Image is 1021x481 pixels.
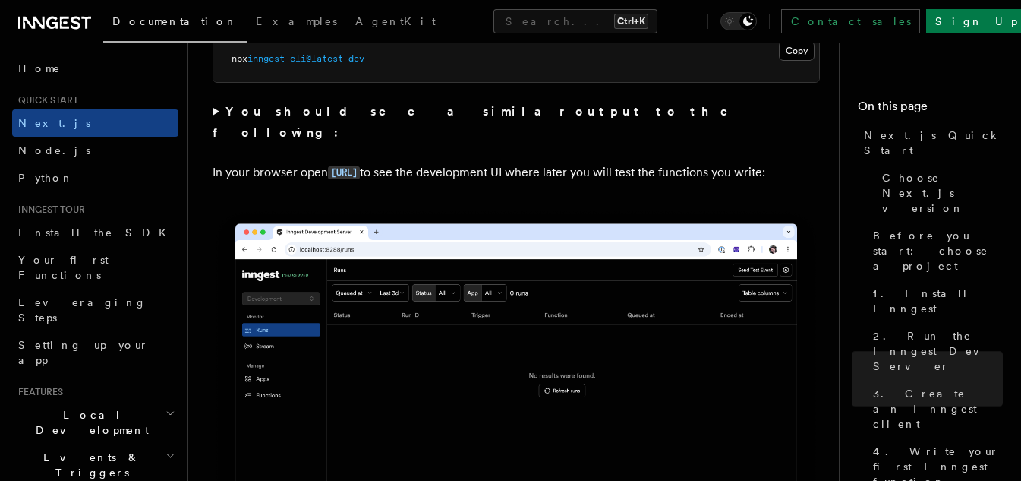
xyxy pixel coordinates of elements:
span: Home [18,61,61,76]
a: 3. Create an Inngest client [867,380,1003,438]
a: Next.js Quick Start [858,122,1003,164]
a: Choose Next.js version [876,164,1003,222]
span: Events & Triggers [12,450,165,480]
a: Node.js [12,137,178,164]
kbd: Ctrl+K [614,14,648,29]
span: Setting up your app [18,339,149,366]
a: AgentKit [346,5,445,41]
span: 2. Run the Inngest Dev Server [873,328,1003,374]
span: Next.js [18,117,90,129]
span: Next.js Quick Start [864,128,1003,158]
strong: You should see a similar output to the following: [213,104,749,140]
button: Search...Ctrl+K [493,9,657,33]
a: [URL] [328,165,360,179]
button: Local Development [12,401,178,444]
span: Local Development [12,407,165,438]
span: 3. Create an Inngest client [873,386,1003,432]
span: Node.js [18,144,90,157]
a: Documentation [103,5,247,43]
span: Leveraging Steps [18,296,147,324]
a: Next.js [12,109,178,137]
a: Home [12,55,178,82]
a: Your first Functions [12,246,178,289]
a: 1. Install Inngest [867,280,1003,322]
span: AgentKit [355,15,436,27]
span: Features [12,386,63,398]
summary: You should see a similar output to the following: [213,101,820,144]
h4: On this page [858,97,1003,122]
button: Copy [779,41,815,61]
span: Choose Next.js version [882,170,1003,216]
span: 1. Install Inngest [873,286,1003,316]
span: Your first Functions [18,254,109,281]
span: Install the SDK [18,226,175,239]
a: Contact sales [781,9,920,33]
span: npx [232,53,247,64]
span: Documentation [112,15,238,27]
span: Inngest tour [12,204,85,216]
a: Python [12,164,178,191]
button: Toggle dark mode [720,12,757,30]
span: Python [18,172,74,184]
a: Before you start: choose a project [867,222,1003,280]
code: [URL] [328,166,360,179]
p: In your browser open to see the development UI where later you will test the functions you write: [213,162,820,184]
span: Examples [256,15,337,27]
a: Leveraging Steps [12,289,178,331]
a: Setting up your app [12,331,178,374]
span: inngest-cli@latest [247,53,343,64]
a: 2. Run the Inngest Dev Server [867,322,1003,380]
span: Quick start [12,94,78,106]
a: Install the SDK [12,219,178,246]
span: Before you start: choose a project [873,228,1003,274]
span: dev [348,53,364,64]
a: Examples [247,5,346,41]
